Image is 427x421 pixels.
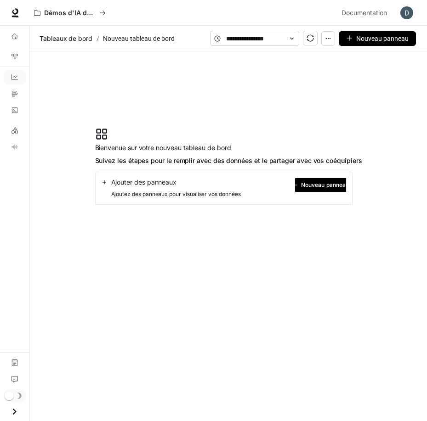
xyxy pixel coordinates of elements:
[400,6,413,19] img: Avatar de l'utilisateur
[4,372,26,387] a: Retour
[4,49,26,64] a: Registre des graphiques
[95,157,362,164] font: Suivez les étapes pour le remplir avec des données et le partager avec vos coéquipiers
[44,9,143,17] font: Démos d'IA dans le monde réel
[292,182,297,188] span: plus
[37,33,95,44] button: Tableaux de bord
[4,355,26,370] a: Documentation
[4,86,26,101] a: Traces
[30,4,110,22] button: Tous les espaces de travail
[339,31,416,46] button: Nouveau panneau
[307,34,314,42] span: synchronisation
[338,4,394,22] a: Documentation
[103,35,175,42] font: Nouveau tableau de bord
[356,35,409,42] font: Nouveau panneau
[111,178,177,186] font: Ajouter des panneaux
[398,4,416,22] button: Avatar de l'utilisateur
[342,9,387,17] font: Documentation
[111,191,241,197] font: Ajoutez des panneaux pour visualiser vos données
[295,178,347,192] button: Nouveau panneau
[301,181,349,188] font: Nouveau panneau
[97,35,99,42] font: /
[346,35,353,41] span: plus
[4,402,25,421] button: Ouvrir le tiroir
[4,123,26,138] a: Terrain de jeu LLM
[95,144,231,152] font: Bienvenue sur votre nouveau tableau de bord
[4,140,26,154] a: Aire de jeux TTS
[4,103,26,118] a: Journaux
[4,29,26,44] a: Aperçu
[5,390,14,400] span: Basculement du mode sombre
[4,70,26,84] a: Tableaux de bord
[40,34,92,42] font: Tableaux de bord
